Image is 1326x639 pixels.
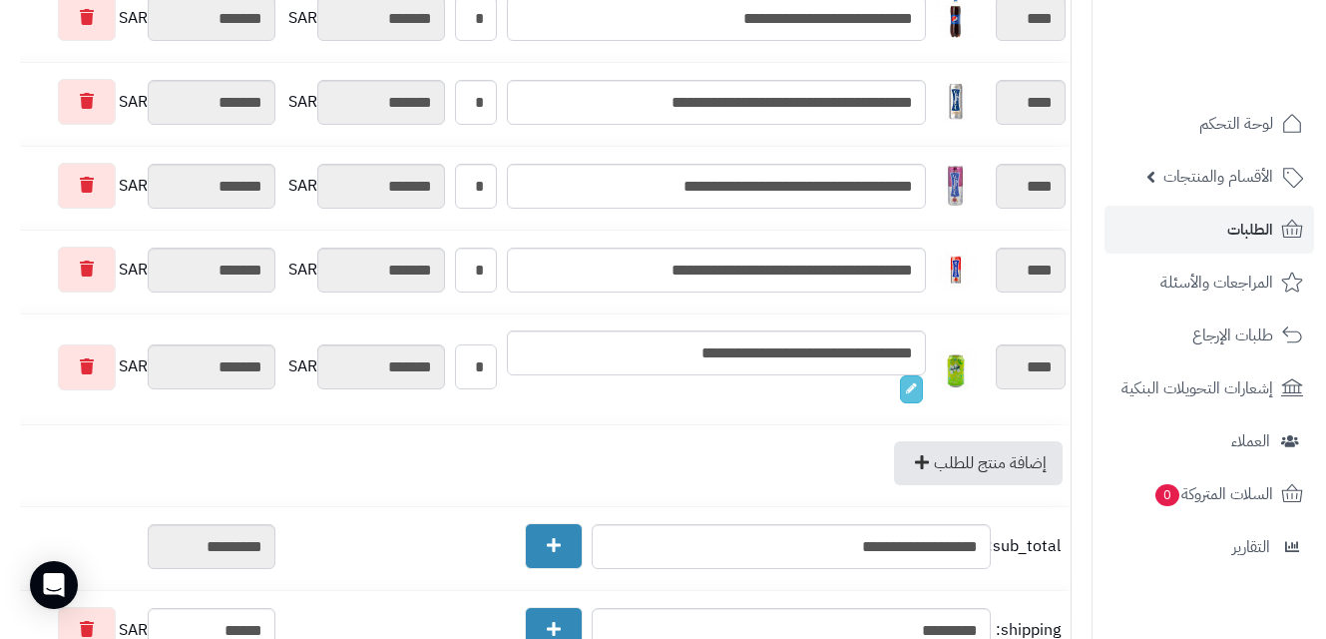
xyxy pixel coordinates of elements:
[285,164,445,209] div: SAR
[1199,110,1273,138] span: لوحة التحكم
[1105,417,1314,465] a: العملاء
[285,80,445,125] div: SAR
[285,344,445,389] div: SAR
[1105,206,1314,254] a: الطلبات
[1155,484,1179,506] span: 0
[1192,321,1273,349] span: طلبات الإرجاع
[1231,427,1270,455] span: العملاء
[936,250,976,290] img: 1747826522-368a9347-8a5c-474b-88ea-cbb86f35-40x40.jpg
[936,166,976,206] img: 1747826414-61V-OTj5P4L._AC_SL1400-40x40.jpg
[1227,216,1273,244] span: الطلبات
[1105,523,1314,571] a: التقارير
[1105,470,1314,518] a: السلات المتروكة0
[285,248,445,293] div: SAR
[1105,364,1314,412] a: إشعارات التحويلات البنكية
[996,535,1061,558] span: sub_total:
[936,82,976,122] img: 1747825999-Screenshot%202025-05-21%20141256-40x40.jpg
[1105,312,1314,359] a: طلبات الإرجاع
[1105,259,1314,307] a: المراجعات والأسئلة
[30,561,78,609] div: Open Intercom Messenger
[894,441,1063,485] a: إضافة منتج للطلب
[1232,533,1270,561] span: التقارير
[1153,480,1273,508] span: السلات المتروكة
[1105,100,1314,148] a: لوحة التحكم
[1121,374,1273,402] span: إشعارات التحويلات البنكية
[1160,269,1273,297] span: المراجعات والأسئلة
[1163,163,1273,191] span: الأقسام والمنتجات
[936,349,976,389] img: 1747566452-bf88d184-d280-4ea7-9331-9e3669ef-40x40.jpg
